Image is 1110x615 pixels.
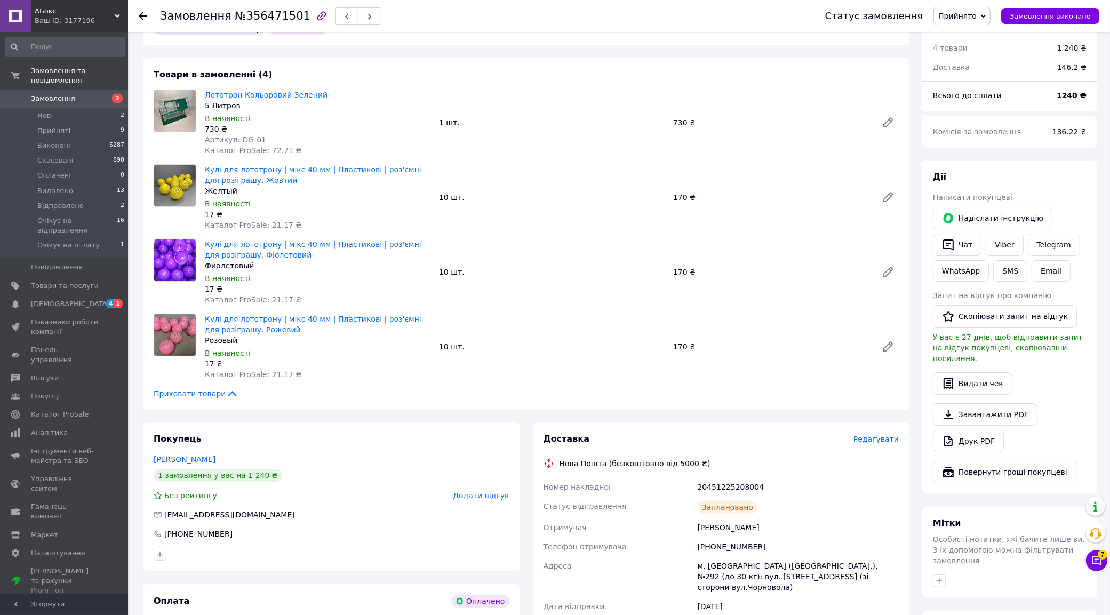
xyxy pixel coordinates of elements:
span: Каталог ProSale: 21.17 ₴ [205,370,301,379]
div: 1 240 ₴ [1057,43,1087,53]
span: Очікує на відправлення [37,216,117,235]
span: Запит на відгук про компанію [933,291,1051,300]
div: Розовый [205,335,430,346]
span: Оплата [154,596,189,606]
span: Управління сайтом [31,474,99,493]
span: Доставка [544,434,590,444]
span: [PERSON_NAME] та рахунки [31,566,99,596]
span: В наявності [205,114,251,123]
span: В наявності [205,274,251,283]
span: Дії [933,172,946,182]
a: WhatsApp [933,260,989,282]
div: м. [GEOGRAPHIC_DATA] ([GEOGRAPHIC_DATA].), №292 (до 30 кг): вул. [STREET_ADDRESS] (зі сторони вул... [696,556,901,597]
div: 1 шт. [435,115,669,130]
span: Товари та послуги [31,281,99,291]
span: Прийняті [37,126,70,135]
button: Видати чек [933,372,1012,395]
a: Друк PDF [933,430,1004,452]
span: 898 [113,156,124,165]
div: Оплачено [451,595,509,608]
div: Статус замовлення [825,11,923,21]
a: Редагувати [877,336,899,357]
span: Артикул: DG-01 [205,135,266,144]
span: Замовлення [160,10,231,22]
a: Редагувати [877,187,899,208]
span: 5287 [109,141,124,150]
a: Лототрон Кольоровий Зелений [205,91,328,99]
span: В наявності [205,199,251,208]
span: Нові [37,111,53,121]
span: Доставка [933,63,970,71]
span: Замовлення [31,94,75,103]
span: Гаманець компанії [31,502,99,521]
span: Телефон отримувача [544,542,627,551]
div: 10 шт. [435,190,669,205]
span: Скасовані [37,156,74,165]
a: Кулі для лототрону | мікс 40 мм | Пластикові | роз'ємні для розіграшу. Жовтий [205,165,421,185]
span: Аналітика [31,428,68,437]
span: Замовлення та повідомлення [31,66,128,85]
button: Замовлення виконано [1001,8,1099,24]
span: Каталог ProSale: 21.17 ₴ [205,221,301,229]
a: Завантажити PDF [933,403,1037,426]
span: Комісія за замовлення [933,127,1021,136]
span: 136.22 ₴ [1052,127,1087,136]
span: Каталог ProSale: 21.17 ₴ [205,295,301,304]
div: 10 шт. [435,265,669,279]
div: Заплановано [698,501,758,514]
span: Номер накладної [544,483,611,491]
span: №356471501 [235,10,310,22]
div: 17 ₴ [205,209,430,220]
span: 13 [117,186,124,196]
span: Всього до сплати [933,91,1002,100]
span: Налаштування [31,548,85,558]
span: Покупець [154,434,202,444]
span: Покупці [31,392,60,401]
span: [EMAIL_ADDRESS][DOMAIN_NAME] [164,510,295,519]
div: 170 ₴ [669,190,873,205]
span: 2 [112,94,123,103]
span: Прийнято [938,12,977,20]
div: Фиолетовый [205,260,430,271]
div: 17 ₴ [205,284,430,294]
div: Нова Пошта (безкоштовно від 5000 ₴) [557,458,713,469]
div: 5 Литров [205,100,430,111]
span: Панель управління [31,345,99,364]
span: Товари в замовленні (4) [154,69,273,79]
div: 17 ₴ [205,358,430,369]
span: Видалено [37,186,73,196]
span: В наявності [205,349,251,357]
div: Prom топ [31,586,99,595]
span: 4 товари [933,44,968,52]
a: Редагувати [877,112,899,133]
button: Чат з покупцем7 [1086,550,1107,571]
div: [PHONE_NUMBER] [696,537,901,556]
span: У вас є 27 днів, щоб відправити запит на відгук покупцеві, скопіювавши посилання. [933,333,1083,363]
span: АБокс [35,6,115,16]
div: [PHONE_NUMBER] [163,529,234,539]
span: Оплачені [37,171,71,180]
span: Мітки [933,518,961,528]
span: Адреса [544,562,572,570]
span: Каталог ProSale [31,410,89,419]
div: 730 ₴ [205,124,430,134]
input: Пошук [5,37,125,57]
img: Кулі для лототрону | мікс 40 мм | Пластикові | роз'ємні для розіграшу. Рожевий [154,314,196,356]
div: 10 шт. [435,339,669,354]
span: 1 [121,241,124,250]
span: 7 [1098,550,1107,560]
span: Приховати товари [154,388,238,399]
span: [DEMOGRAPHIC_DATA] [31,299,110,309]
div: 730 ₴ [669,115,873,130]
span: Повідомлення [31,262,83,272]
a: Кулі для лототрону | мікс 40 мм | Пластикові | роз'ємні для розіграшу. Рожевий [205,315,421,334]
span: 0 [121,171,124,180]
button: Повернути гроші покупцеві [933,461,1076,483]
span: Статус відправлення [544,502,627,510]
span: Очікує на оплату [37,241,100,250]
button: Надіслати інструкцію [933,207,1052,229]
a: Telegram [1028,234,1080,256]
img: Лототрон Кольоровий Зелений [154,90,196,132]
span: Додати відгук [453,491,509,500]
button: Чат [933,234,981,256]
